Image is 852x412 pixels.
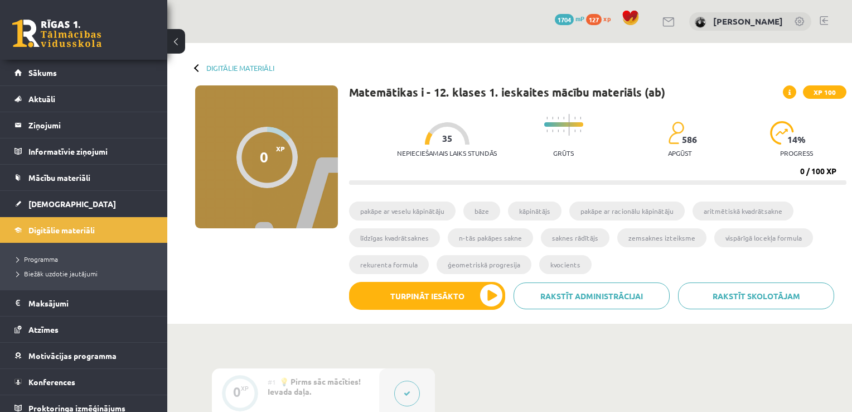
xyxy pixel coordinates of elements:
img: icon-short-line-57e1e144782c952c97e751825c79c345078a6d821885a25fce030b3d8c18986b.svg [563,117,564,119]
li: rekurenta formula [349,255,429,274]
span: Konferences [28,377,75,387]
span: xp [603,14,611,23]
img: icon-short-line-57e1e144782c952c97e751825c79c345078a6d821885a25fce030b3d8c18986b.svg [552,117,553,119]
span: 14 % [787,135,806,145]
img: icon-short-line-57e1e144782c952c97e751825c79c345078a6d821885a25fce030b3d8c18986b.svg [574,130,575,132]
span: Biežāk uzdotie jautājumi [17,269,98,278]
li: pakāpe ar veselu kāpinātāju [349,202,456,221]
img: icon-short-line-57e1e144782c952c97e751825c79c345078a6d821885a25fce030b3d8c18986b.svg [546,130,548,132]
button: Turpināt iesākto [349,282,505,310]
span: Aktuāli [28,94,55,104]
legend: Maksājumi [28,290,153,316]
a: Rīgas 1. Tālmācības vidusskola [12,20,101,47]
span: 💡 Pirms sāc mācīties! Ievada daļa. [268,376,361,396]
li: saknes rādītājs [541,228,609,247]
li: zemsaknes izteiksme [617,228,706,247]
span: #1 [268,377,276,386]
img: Megija Līdaka [695,17,706,28]
div: 0 [233,387,241,397]
span: [DEMOGRAPHIC_DATA] [28,199,116,209]
img: students-c634bb4e5e11cddfef0936a35e636f08e4e9abd3cc4e673bd6f9a4125e45ecb1.svg [668,121,684,145]
a: Informatīvie ziņojumi [14,138,153,164]
a: Atzīmes [14,317,153,342]
img: icon-short-line-57e1e144782c952c97e751825c79c345078a6d821885a25fce030b3d8c18986b.svg [546,117,548,119]
a: Motivācijas programma [14,343,153,368]
span: Sākums [28,68,57,78]
li: ģeometriskā progresija [437,255,531,274]
span: mP [575,14,584,23]
img: icon-short-line-57e1e144782c952c97e751825c79c345078a6d821885a25fce030b3d8c18986b.svg [558,117,559,119]
h1: Matemātikas i - 12. klases 1. ieskaites mācību materiāls (ab) [349,85,665,99]
a: Digitālie materiāli [14,217,153,243]
p: Nepieciešamais laiks stundās [397,149,497,157]
img: icon-progress-161ccf0a02000e728c5f80fcf4c31c7af3da0e1684b2b1d7c360e028c24a22f1.svg [770,121,794,145]
a: Mācību materiāli [14,165,153,190]
img: icon-short-line-57e1e144782c952c97e751825c79c345078a6d821885a25fce030b3d8c18986b.svg [563,130,564,132]
li: vispārīgā locekļa formula [714,228,813,247]
a: [PERSON_NAME] [713,16,783,27]
p: Grūts [553,149,574,157]
a: [DEMOGRAPHIC_DATA] [14,191,153,217]
p: apgūst [668,149,692,157]
img: icon-short-line-57e1e144782c952c97e751825c79c345078a6d821885a25fce030b3d8c18986b.svg [558,130,559,132]
a: 127 xp [586,14,616,23]
li: kvocients [539,255,592,274]
a: Ziņojumi [14,112,153,138]
span: Programma [17,255,58,264]
li: bāze [463,202,500,221]
a: Rakstīt administrācijai [514,282,670,309]
li: kāpinātājs [508,202,561,221]
img: icon-short-line-57e1e144782c952c97e751825c79c345078a6d821885a25fce030b3d8c18986b.svg [574,117,575,119]
span: Atzīmes [28,324,59,334]
span: XP [276,145,285,152]
span: 586 [682,135,697,145]
span: 1704 [555,14,574,25]
a: Maksājumi [14,290,153,316]
span: Mācību materiāli [28,173,90,183]
legend: Ziņojumi [28,112,153,138]
legend: Informatīvie ziņojumi [28,138,153,164]
li: aritmētiskā kvadrātsakne [693,202,793,221]
div: XP [241,385,249,391]
span: Motivācijas programma [28,351,117,361]
a: Sākums [14,60,153,85]
img: icon-short-line-57e1e144782c952c97e751825c79c345078a6d821885a25fce030b3d8c18986b.svg [580,130,581,132]
span: 127 [586,14,602,25]
li: pakāpe ar racionālu kāpinātāju [569,202,685,221]
a: 1704 mP [555,14,584,23]
a: Biežāk uzdotie jautājumi [17,269,156,279]
span: XP 100 [803,85,846,99]
a: Programma [17,254,156,264]
a: Aktuāli [14,86,153,112]
span: Digitālie materiāli [28,225,95,235]
a: Konferences [14,369,153,395]
span: 35 [442,133,452,143]
li: n-tās pakāpes sakne [448,228,533,247]
a: Digitālie materiāli [206,64,274,72]
div: 0 [260,148,268,165]
img: icon-long-line-d9ea69661e0d244f92f715978eff75569469978d946b2353a9bb055b3ed8787d.svg [569,114,570,136]
img: icon-short-line-57e1e144782c952c97e751825c79c345078a6d821885a25fce030b3d8c18986b.svg [552,130,553,132]
img: icon-short-line-57e1e144782c952c97e751825c79c345078a6d821885a25fce030b3d8c18986b.svg [580,117,581,119]
li: līdzīgas kvadrātsaknes [349,228,440,247]
p: progress [780,149,813,157]
a: Rakstīt skolotājam [678,282,834,309]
